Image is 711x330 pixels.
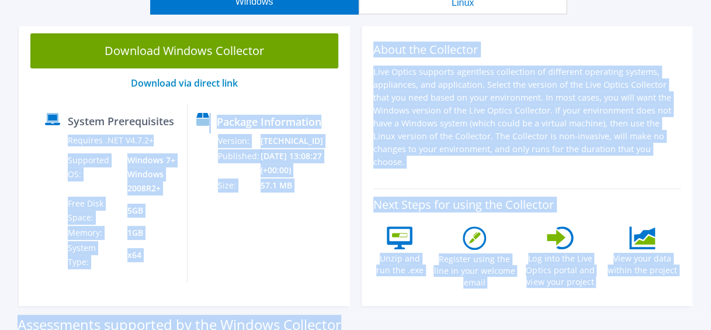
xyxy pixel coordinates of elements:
[373,198,554,212] label: Next Steps for using the Collector
[119,196,178,225] td: 5GB
[67,153,119,196] td: Supported OS:
[373,43,681,57] h2: About the Collector
[604,249,681,276] label: View your data within the project
[119,225,178,240] td: 1GB
[522,249,598,288] label: Log into the Live Optics portal and view your project
[119,153,178,196] td: Windows 7+ Windows 2008R2+
[119,240,178,270] td: x64
[260,133,345,149] td: [TECHNICAL_ID]
[30,33,338,68] a: Download Windows Collector
[373,66,681,169] p: Live Optics supports agentless collection of different operating systems, appliances, and applica...
[217,178,260,193] td: Size:
[67,240,119,270] td: System Type:
[67,225,119,240] td: Memory:
[433,250,516,288] label: Register using the line in your welcome email
[260,149,345,178] td: [DATE] 13:08:27 (+00:00)
[131,77,238,90] a: Download via direct link
[67,196,119,225] td: Free Disk Space:
[68,115,174,127] label: System Prerequisites
[373,249,427,276] label: Unzip and run the .exe
[217,116,321,128] label: Package Information
[68,135,154,146] label: Requires .NET V4.7.2+
[217,149,260,178] td: Published:
[260,178,345,193] td: 57.1 MB
[217,133,260,149] td: Version:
